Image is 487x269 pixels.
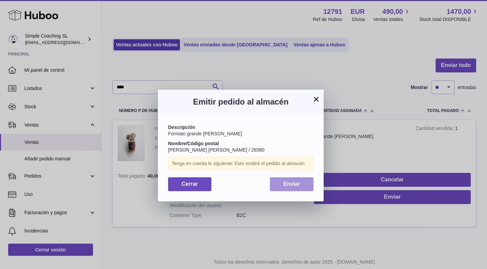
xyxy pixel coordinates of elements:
span: Cerrar [182,181,198,187]
span: Formato grande [PERSON_NAME] [168,131,242,136]
strong: Nombre/Código postal [168,141,219,146]
h3: Emitir pedido al almacén [168,96,314,107]
strong: Descripción [168,125,195,130]
button: Cerrar [168,177,211,191]
span: [PERSON_NAME] [PERSON_NAME] / 26580 [168,147,264,153]
div: Tenga en cuenta lo siguiente: Esto emitirá el pedido al almacén [168,157,314,171]
button: Enviar [270,177,314,191]
button: × [312,95,320,103]
span: Enviar [283,181,300,187]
